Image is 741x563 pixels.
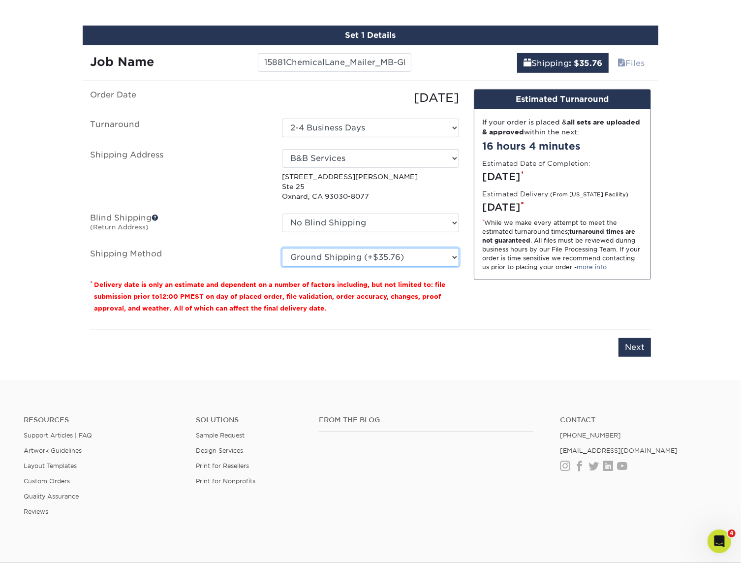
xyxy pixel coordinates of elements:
[258,53,411,72] input: Enter a job name
[728,530,736,537] span: 4
[319,416,533,424] h4: From the Blog
[83,149,275,202] label: Shipping Address
[482,189,628,199] label: Estimated Delivery:
[24,477,70,485] a: Custom Orders
[24,462,77,469] a: Layout Templates
[24,508,48,515] a: Reviews
[482,158,590,168] label: Estimated Date of Completion:
[196,477,255,485] a: Print for Nonprofits
[482,169,643,184] div: [DATE]
[275,89,466,107] div: [DATE]
[482,219,643,272] div: While we make every attempt to meet the estimated turnaround times; . All files must be reviewed ...
[196,416,304,424] h4: Solutions
[83,89,275,107] label: Order Date
[618,338,651,357] input: Next
[482,200,643,215] div: [DATE]
[708,530,731,553] iframe: Intercom live chat
[90,223,149,231] small: (Return Address)
[196,462,249,469] a: Print for Resellers
[482,139,643,154] div: 16 hours 4 minutes
[90,55,154,69] strong: Job Name
[24,432,92,439] a: Support Articles | FAQ
[611,53,651,73] a: Files
[83,119,275,137] label: Turnaround
[24,447,82,454] a: Artwork Guidelines
[94,281,445,312] small: Delivery date is only an estimate and dependent on a number of factors including, but not limited...
[617,59,625,68] span: files
[196,447,243,454] a: Design Services
[83,214,275,236] label: Blind Shipping
[24,416,181,424] h4: Resources
[577,263,607,271] a: more info
[83,248,275,267] label: Shipping Method
[569,59,602,68] b: : $35.76
[282,172,459,202] p: [STREET_ADDRESS][PERSON_NAME] Ste 25 Oxnard, CA 93030-8077
[482,117,643,137] div: If your order is placed & within the next:
[517,53,609,73] a: Shipping: $35.76
[560,447,678,454] a: [EMAIL_ADDRESS][DOMAIN_NAME]
[83,26,658,45] div: Set 1 Details
[560,432,621,439] a: [PHONE_NUMBER]
[560,416,717,424] a: Contact
[474,90,650,109] div: Estimated Turnaround
[24,493,79,500] a: Quality Assurance
[524,59,531,68] span: shipping
[159,293,190,300] span: 12:00 PM
[550,191,628,198] small: (From [US_STATE] Facility)
[196,432,245,439] a: Sample Request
